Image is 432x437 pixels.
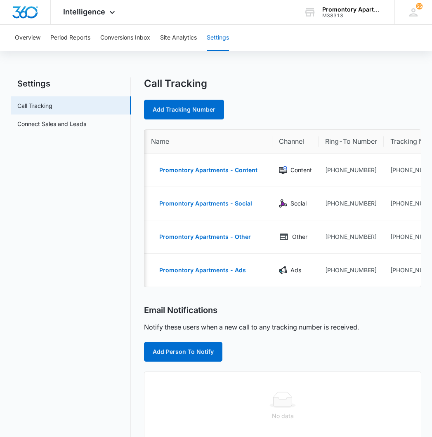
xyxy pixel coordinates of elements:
td: [PHONE_NUMBER] [319,220,384,254]
div: No data [151,411,414,421]
button: Settings [207,25,229,51]
button: Promontory Apartments - Content [151,160,266,180]
img: Social [279,199,287,208]
button: Add Person To Notify [144,342,222,362]
img: Content [279,166,287,174]
button: Conversions Inbox [100,25,150,51]
div: account id [322,13,382,19]
span: 55 [416,3,423,9]
button: Site Analytics [160,25,197,51]
p: Social [290,199,307,208]
th: Name [144,130,272,154]
a: Connect Sales and Leads [17,119,86,128]
button: Promontory Apartments - Ads [151,260,254,280]
div: notifications count [416,3,423,9]
h1: Call Tracking [144,77,207,90]
img: Ads [279,266,287,274]
h2: Settings [11,77,131,90]
p: Other [292,232,307,241]
th: Ring-To Number [319,130,384,154]
a: Add Tracking Number [144,100,224,119]
button: Promontory Apartments - Social [151,194,260,213]
button: Promontory Apartments - Other [151,227,259,247]
a: Call Tracking [17,101,52,110]
button: Overview [15,25,40,51]
div: account name [322,6,382,13]
th: Channel [272,130,319,154]
td: [PHONE_NUMBER] [319,187,384,220]
p: Content [290,166,312,175]
td: [PHONE_NUMBER] [319,154,384,187]
button: Period Reports [50,25,90,51]
span: Intelligence [63,7,105,16]
td: [PHONE_NUMBER] [319,254,384,287]
p: Ads [290,266,301,275]
p: Notify these users when a new call to any tracking number is received. [144,322,359,332]
h2: Email Notifications [144,305,217,315]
